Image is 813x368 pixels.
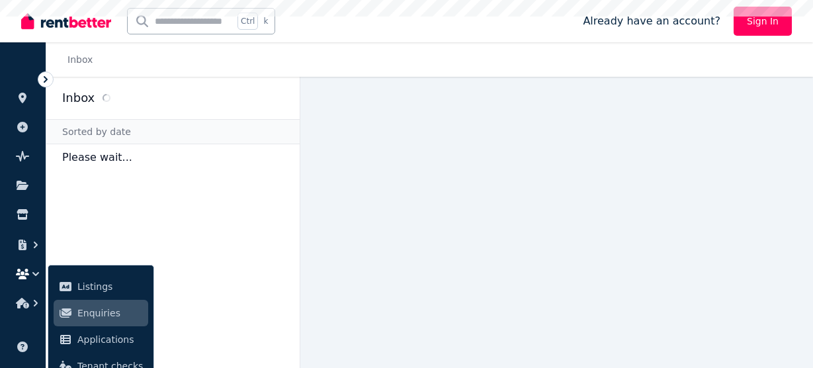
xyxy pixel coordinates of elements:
[54,300,148,326] a: Enquiries
[734,7,792,36] a: Sign In
[237,13,258,30] span: Ctrl
[77,332,143,347] span: Applications
[46,144,300,171] p: Please wait...
[54,326,148,353] a: Applications
[54,273,148,300] a: Listings
[67,54,93,65] a: Inbox
[46,119,300,144] div: Sorted by date
[21,11,111,31] img: RentBetter
[62,89,95,107] h2: Inbox
[46,42,108,77] nav: Breadcrumb
[583,13,720,29] span: Already have an account?
[77,279,143,295] span: Listings
[263,16,268,26] span: k
[77,305,143,321] span: Enquiries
